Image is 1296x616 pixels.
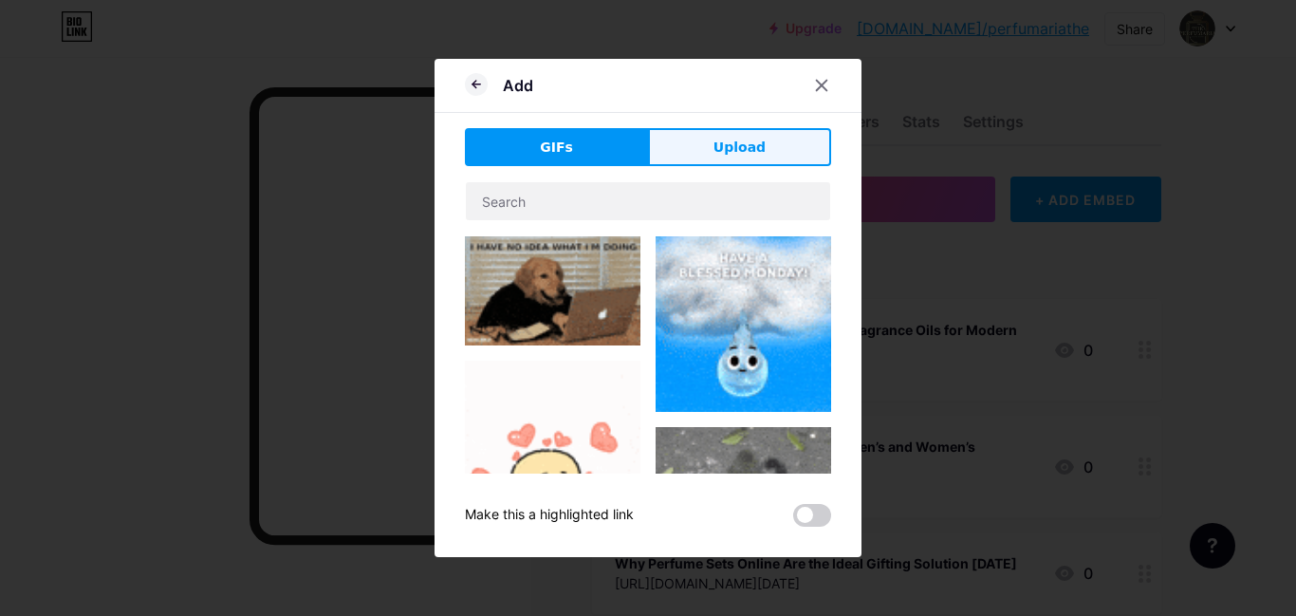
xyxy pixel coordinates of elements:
[713,138,766,158] span: Upload
[465,128,648,166] button: GIFs
[466,182,830,220] input: Search
[465,361,640,536] img: Gihpy
[540,138,573,158] span: GIFs
[648,128,831,166] button: Upload
[465,504,634,527] div: Make this a highlighted link
[503,74,533,97] div: Add
[656,427,831,543] img: Gihpy
[465,236,640,345] img: Gihpy
[656,236,831,412] img: Gihpy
